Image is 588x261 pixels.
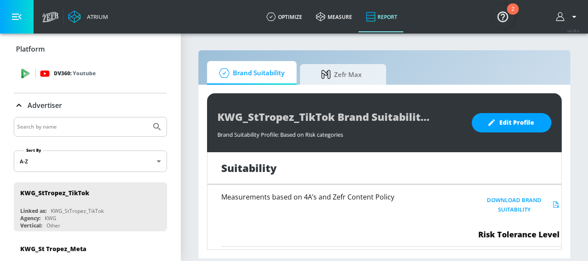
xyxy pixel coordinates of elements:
button: Download Brand Suitability [476,193,561,217]
div: KWG_StTropez_TikTok [20,189,89,197]
div: Vertical: [20,222,42,229]
div: Agency: [20,215,40,222]
a: Atrium [68,10,108,23]
label: Sort By [25,147,43,153]
a: Report [359,1,404,32]
a: optimize [260,1,309,32]
p: Advertiser [28,101,62,110]
div: KWG_St Tropez_Meta [20,245,87,253]
div: Advertiser [14,93,167,117]
div: KWG_StTropez_TikTok [51,207,104,215]
div: KWG_StTropez_TikTokLinked as:KWG_StTropez_TikTokAgency:KWGVertical:Other [14,182,167,231]
div: 2 [511,9,514,20]
div: DV360: Youtube [14,61,167,86]
div: A-Z [14,150,167,172]
p: Youtube [73,69,96,78]
span: Zefr Max [309,64,374,85]
span: v 4.28.0 [567,28,579,33]
div: Brand Suitability Profile: Based on Risk categories [217,126,463,138]
a: measure [309,1,359,32]
div: Atrium [84,13,108,21]
h6: Measurements based on 4A’s and Zefr Content Policy [221,193,448,200]
input: Search by name [17,121,148,132]
span: Edit Profile [489,117,534,128]
p: Platform [16,44,45,54]
div: Platform [14,37,167,61]
span: Brand Suitability [216,63,285,83]
div: Other [46,222,60,229]
h1: Suitability [221,161,277,175]
button: Edit Profile [472,113,551,132]
div: KWG [45,215,56,222]
p: DV360: [54,69,96,78]
button: Open Resource Center, 2 new notifications [491,4,515,28]
span: Risk Tolerance Level [478,229,560,240]
div: Linked as: [20,207,46,215]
